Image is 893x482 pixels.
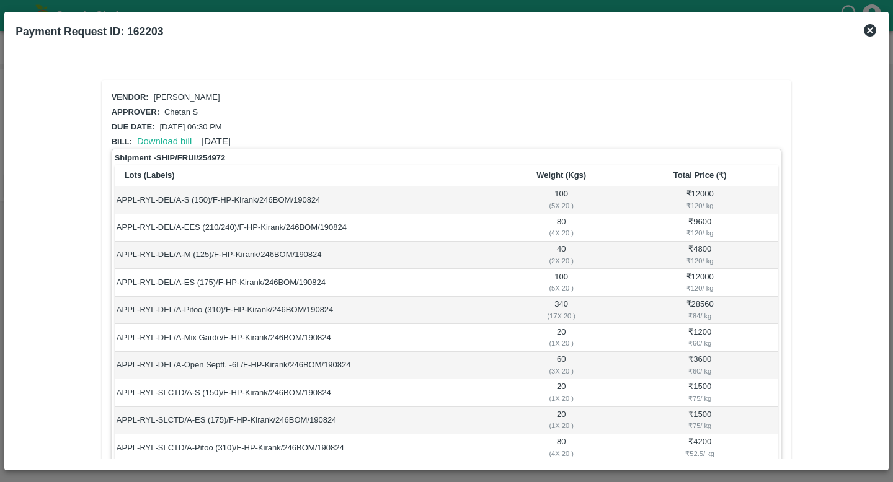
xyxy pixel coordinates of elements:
[623,283,776,294] div: ₹ 120 / kg
[112,107,159,116] span: Approver:
[501,214,621,242] td: 80
[125,170,175,180] b: Lots (Labels)
[504,338,620,349] div: ( 1 X 20 )
[623,448,776,459] div: ₹ 52.5 / kg
[501,297,621,324] td: 340
[115,434,502,462] td: APPL-RYL-SLCTD/A-Pitoo (310)/F-HP-Kirank/246BOM/190824
[504,200,620,211] div: ( 5 X 20 )
[623,338,776,349] div: ₹ 60 / kg
[164,107,198,118] p: Chetan S
[137,136,192,146] a: Download bill
[504,255,620,266] div: ( 2 X 20 )
[621,379,778,406] td: ₹ 1500
[115,242,502,269] td: APPL-RYL-DEL/A-M (125)/F-HP-Kirank/246BOM/190824
[115,214,502,242] td: APPL-RYL-DEL/A-EES (210/240)/F-HP-Kirank/246BOM/190824
[621,297,778,324] td: ₹ 28560
[501,269,621,296] td: 100
[115,324,502,351] td: APPL-RYL-DEL/A-Mix Garde/F-HP-Kirank/246BOM/190824
[504,393,620,404] div: ( 1 X 20 )
[501,352,621,379] td: 60
[623,310,776,322] div: ₹ 84 / kg
[115,186,502,214] td: APPL-RYL-DEL/A-S (150)/F-HP-Kirank/246BOM/190824
[501,434,621,462] td: 80
[504,310,620,322] div: ( 17 X 20 )
[202,136,231,146] span: [DATE]
[112,137,132,146] span: Bill:
[623,227,776,239] div: ₹ 120 / kg
[112,92,149,102] span: Vendor:
[623,366,776,377] div: ₹ 60 / kg
[504,283,620,294] div: ( 5 X 20 )
[16,25,163,38] b: Payment Request ID: 162203
[115,297,502,324] td: APPL-RYL-DEL/A-Pitoo (310)/F-HP-Kirank/246BOM/190824
[621,269,778,296] td: ₹ 12000
[621,352,778,379] td: ₹ 3600
[623,255,776,266] div: ₹ 120 / kg
[115,379,502,406] td: APPL-RYL-SLCTD/A-S (150)/F-HP-Kirank/246BOM/190824
[112,122,155,131] span: Due date:
[501,324,621,351] td: 20
[159,121,221,133] p: [DATE] 06:30 PM
[504,366,620,377] div: ( 3 X 20 )
[623,420,776,431] div: ₹ 75 / kg
[621,214,778,242] td: ₹ 9600
[504,227,620,239] div: ( 4 X 20 )
[621,242,778,269] td: ₹ 4800
[673,170,727,180] b: Total Price (₹)
[536,170,586,180] b: Weight (Kgs)
[621,434,778,462] td: ₹ 4200
[623,393,776,404] div: ₹ 75 / kg
[621,186,778,214] td: ₹ 12000
[504,448,620,459] div: ( 4 X 20 )
[501,186,621,214] td: 100
[115,152,225,164] strong: Shipment - SHIP/FRUI/254972
[501,407,621,434] td: 20
[501,379,621,406] td: 20
[621,324,778,351] td: ₹ 1200
[501,242,621,269] td: 40
[115,269,502,296] td: APPL-RYL-DEL/A-ES (175)/F-HP-Kirank/246BOM/190824
[623,200,776,211] div: ₹ 120 / kg
[621,407,778,434] td: ₹ 1500
[154,92,220,103] p: [PERSON_NAME]
[504,420,620,431] div: ( 1 X 20 )
[115,407,502,434] td: APPL-RYL-SLCTD/A-ES (175)/F-HP-Kirank/246BOM/190824
[115,352,502,379] td: APPL-RYL-DEL/A-Open Septt. -6L/F-HP-Kirank/246BOM/190824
